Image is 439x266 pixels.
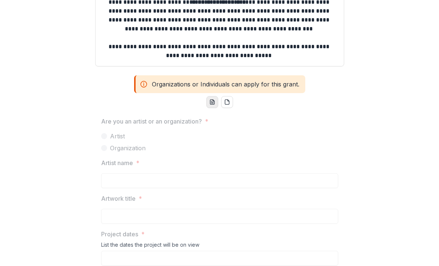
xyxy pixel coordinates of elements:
p: Project dates [101,230,138,239]
button: word-download [206,96,218,108]
span: Artist [110,132,125,141]
button: pdf-download [221,96,233,108]
p: Artwork title [101,194,136,203]
div: Organizations or Individuals can apply for this grant. [134,75,305,93]
p: Are you an artist or an organization? [101,117,202,126]
p: Artist name [101,158,133,167]
span: Organization [110,144,146,152]
div: List the dates the project will be on view [101,242,338,251]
